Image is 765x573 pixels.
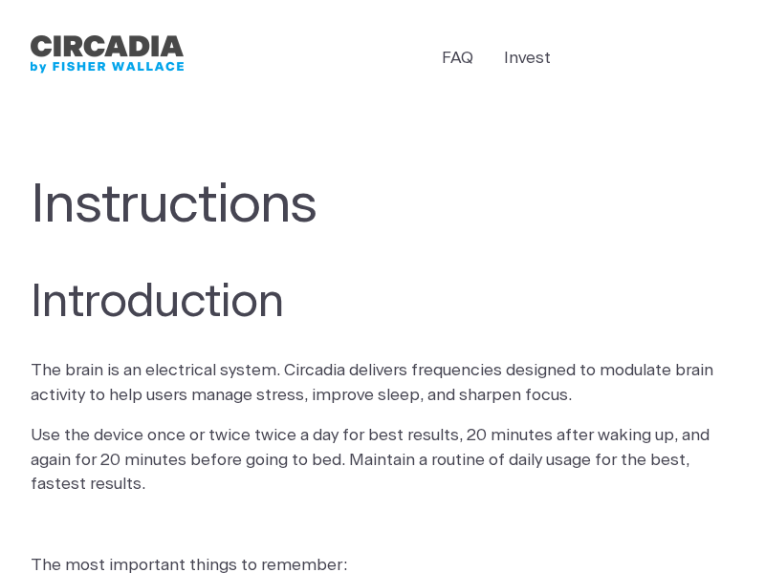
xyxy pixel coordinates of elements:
[504,46,551,71] a: Invest
[31,423,734,497] p: Use the device once or twice twice a day for best results, 20 minutes after waking up, and again ...
[31,31,184,78] img: circadia_bfw.png
[442,46,473,71] a: FAQ
[31,174,597,237] h1: Instructions
[31,31,184,78] a: Circadia
[31,358,734,407] p: The brain is an electrical system. Circadia delivers frequencies designed to modulate brain activ...
[31,275,662,331] h2: Introduction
